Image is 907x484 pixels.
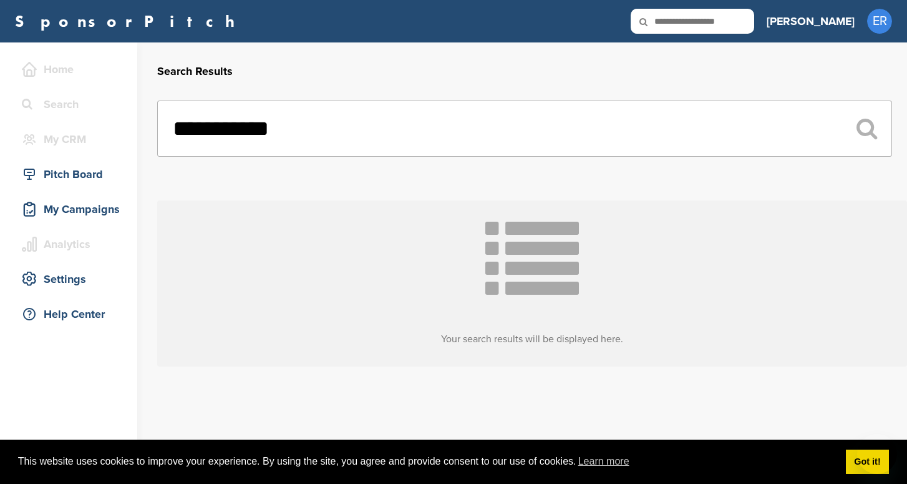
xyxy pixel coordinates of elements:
iframe: Button to launch messaging window [857,434,897,474]
a: dismiss cookie message [846,450,889,475]
h2: Search Results [157,63,892,80]
a: Search [12,90,125,119]
a: Pitch Board [12,160,125,189]
a: Home [12,55,125,84]
span: This website uses cookies to improve your experience. By using the site, you agree and provide co... [18,452,836,471]
div: Analytics [19,233,125,255]
h3: [PERSON_NAME] [767,12,855,30]
a: My CRM [12,125,125,154]
div: Help Center [19,303,125,325]
a: [PERSON_NAME] [767,7,855,35]
a: SponsorPitch [15,13,243,29]
span: ER [867,9,892,34]
a: Analytics [12,230,125,259]
div: Search [19,93,125,116]
h3: Your search results will be displayed here. [157,332,907,347]
a: learn more about cookies [576,452,631,471]
a: Settings [12,265,125,294]
a: Help Center [12,300,125,328]
a: My Campaigns [12,195,125,224]
div: My CRM [19,128,125,151]
div: Home [19,58,125,81]
div: Pitch Board [19,163,125,185]
div: My Campaigns [19,198,125,220]
div: Settings [19,268,125,290]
